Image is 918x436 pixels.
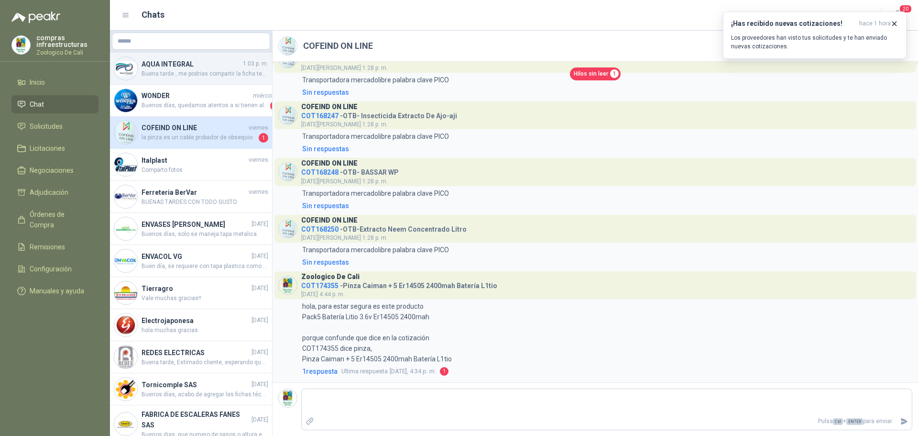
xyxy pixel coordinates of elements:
[110,277,272,309] a: Company LogoTierragro[DATE]Vale muchas gracias!!
[30,264,72,274] span: Configuración
[300,144,912,154] a: Sin respuestas
[114,217,137,240] img: Company Logo
[300,366,912,377] a: 1respuestaUltima respuesta[DATE], 4:34 p. m.1
[110,309,272,341] a: Company LogoElectrojaponesa[DATE]hola muchas gracias
[251,252,268,261] span: [DATE]
[249,188,268,197] span: viernes
[142,166,268,175] span: Comparto fotos
[302,413,318,430] label: Adjuntar archivos
[142,8,164,22] h1: Chats
[110,245,272,277] a: Company LogoENVACOL VG[DATE]Buen día, se requiere con tapa plastica como la imagen indicada asoci...
[731,34,898,51] p: Los proveedores han visto tus solicitudes y te han enviado nuevas cotizaciones.
[36,50,98,56] p: Zoologico De Cali
[889,7,907,24] button: 20
[253,91,280,101] span: miércoles
[142,69,268,78] span: Buena tarde , me podrias compartir la ficha tecnica
[723,11,907,59] button: ¡Has recibido nuevas cotizaciones!hace 1 hora Los proveedores han visto tus solicitudes y te han ...
[302,257,349,268] div: Sin respuestas
[11,117,98,135] a: Solicitudes
[114,313,137,336] img: Company Logo
[142,230,268,239] span: Buenos días, solo se maneja tapa metalica
[833,418,843,425] span: Ctrl
[302,131,449,142] p: Transportadora mercadolibre palabra clave PICO
[302,301,452,364] p: hola, para estar segura es este producto Pack5 Batería Litio 3.6v Er14505 2400mah porque confunde...
[110,213,272,245] a: Company LogoENVASES [PERSON_NAME][DATE]Buenos días, solo se maneja tapa metalica
[301,112,339,120] span: COT168247
[11,260,98,278] a: Configuración
[142,90,251,101] h4: WONDER
[270,101,280,111] span: 1
[341,367,436,376] span: [DATE], 4:34 p. m.
[142,262,268,271] span: Buen día, se requiere con tapa plastica como la imagen indicada asociada, viene con tapa plastica?
[11,238,98,256] a: Remisiones
[301,235,388,241] span: [DATE][PERSON_NAME] 1:28 p. m.
[859,20,891,28] span: hace 1 hora
[114,57,137,80] img: Company Logo
[301,282,339,290] span: COT174355
[846,418,863,425] span: ENTER
[251,415,268,425] span: [DATE]
[300,257,912,268] a: Sin respuestas
[11,282,98,300] a: Manuales y ayuda
[11,73,98,91] a: Inicio
[142,283,250,294] h4: Tierragro
[142,380,250,390] h4: Tornicomple SAS
[110,149,272,181] a: Company LogoItalplastviernesComparto fotos
[142,219,250,230] h4: ENVASES [PERSON_NAME]
[30,143,65,154] span: Licitaciones
[142,347,250,358] h4: REDES ELECTRICAS
[142,59,241,69] h4: AQUA INTEGRAL
[142,409,250,430] h4: FABRICA DE ESCALERAS FANES SAS
[142,358,268,367] span: Buena tarde, Estimado cliente, esperando que se encuentre bien, los amarres que distribuimos solo...
[114,153,137,176] img: Company Logo
[249,156,268,165] span: viernes
[114,413,137,436] img: Company Logo
[301,291,345,298] span: [DATE] 4:44 p. m.
[318,413,896,430] p: Pulsa + para enviar
[114,281,137,304] img: Company Logo
[731,20,855,28] h3: ¡Has recibido nuevas cotizaciones!
[142,198,268,207] span: BUENAS TARDES CON TODO GUSTO
[11,205,98,234] a: Órdenes de Compra
[574,69,608,78] span: Hilos sin leer
[301,218,358,223] h3: COFEIND ON LINE
[610,69,619,78] span: 1
[251,220,268,229] span: [DATE]
[110,85,272,117] a: Company LogoWONDERmiércolesBuenos días, quedamos atentos a si tienen alguna duda adicional1
[11,139,98,157] a: Licitaciones
[30,121,63,132] span: Solicitudes
[251,380,268,389] span: [DATE]
[142,390,268,399] span: Buenos días, acabo de agregar las fichas técnicas. de ambos mosquetones, son exactamente los mismos.
[301,178,388,185] span: [DATE][PERSON_NAME] 1:28 p. m.
[11,95,98,113] a: Chat
[11,161,98,179] a: Negociaciones
[114,185,137,208] img: Company Logo
[301,104,358,110] h3: COFEIND ON LINE
[301,223,467,232] h4: - OTB-Extracto Neem Concentrado Litro
[899,4,912,13] span: 20
[302,366,338,377] span: 1 respuesta
[30,286,84,296] span: Manuales y ayuda
[259,133,268,143] span: 1
[142,187,247,198] h4: Ferreteria BerVar
[570,67,621,80] a: Hilos sin leer1
[142,294,268,303] span: Vale muchas gracias!!
[30,165,74,176] span: Negociaciones
[36,34,98,48] p: compras infraestructuras
[301,161,358,166] h3: COFEIND ON LINE
[30,99,44,110] span: Chat
[30,77,45,88] span: Inicio
[301,65,388,71] span: [DATE][PERSON_NAME] 1:28 p. m.
[110,341,272,373] a: Company LogoREDES ELECTRICAS[DATE]Buena tarde, Estimado cliente, esperando que se encuentre bien,...
[243,59,268,68] span: 1:03 p. m.
[142,315,250,326] h4: Electrojaponesa
[110,117,272,149] a: Company LogoCOFEIND ON LINEviernesla pinza es un cable probador de obsequio1
[114,89,137,112] img: Company Logo
[300,201,912,211] a: Sin respuestas
[142,155,247,166] h4: Italplast
[12,36,30,54] img: Company Logo
[279,106,297,124] img: Company Logo
[30,242,65,252] span: Remisiones
[142,133,257,143] span: la pinza es un cable probador de obsequio
[302,188,449,199] p: Transportadora mercadolibre palabra clave PICO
